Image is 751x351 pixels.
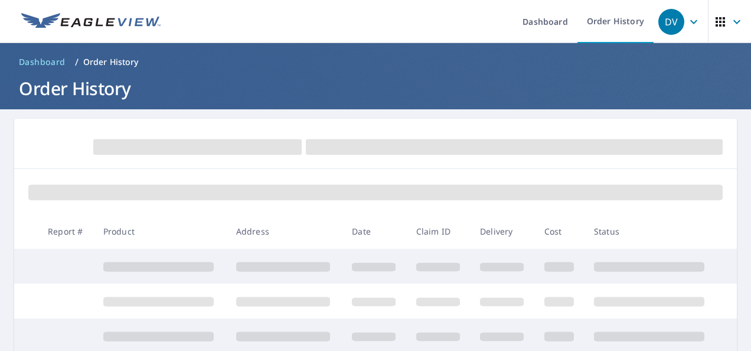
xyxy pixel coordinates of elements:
[14,76,737,100] h1: Order History
[14,53,70,71] a: Dashboard
[38,214,94,249] th: Report #
[75,55,79,69] li: /
[407,214,471,249] th: Claim ID
[535,214,585,249] th: Cost
[471,214,534,249] th: Delivery
[658,9,684,35] div: DV
[585,214,717,249] th: Status
[342,214,406,249] th: Date
[19,56,66,68] span: Dashboard
[14,53,737,71] nav: breadcrumb
[227,214,342,249] th: Address
[83,56,139,68] p: Order History
[21,13,161,31] img: EV Logo
[94,214,227,249] th: Product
